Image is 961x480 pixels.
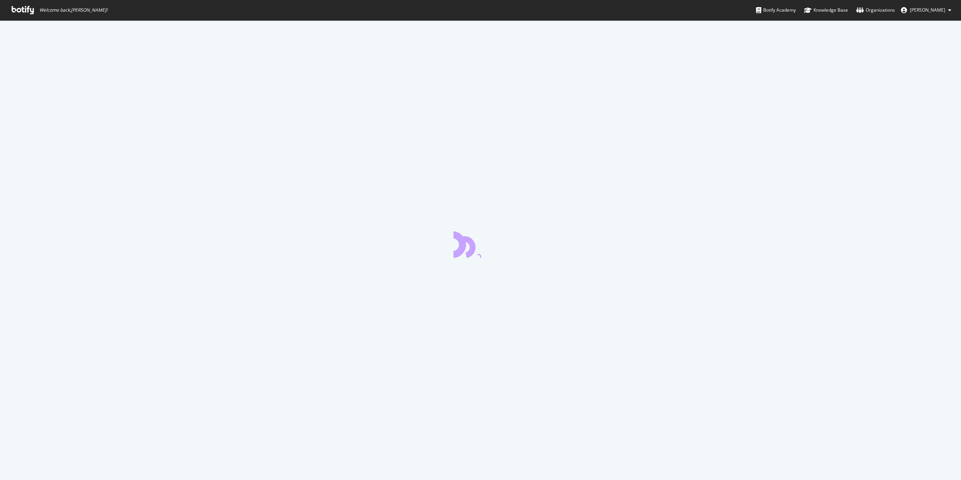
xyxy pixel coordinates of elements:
span: Welcome back, [PERSON_NAME] ! [39,7,107,13]
button: [PERSON_NAME] [895,4,957,16]
div: animation [453,231,508,258]
div: Organizations [856,6,895,14]
div: Knowledge Base [804,6,848,14]
span: Axel Roth [910,7,945,13]
div: Botify Academy [756,6,796,14]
